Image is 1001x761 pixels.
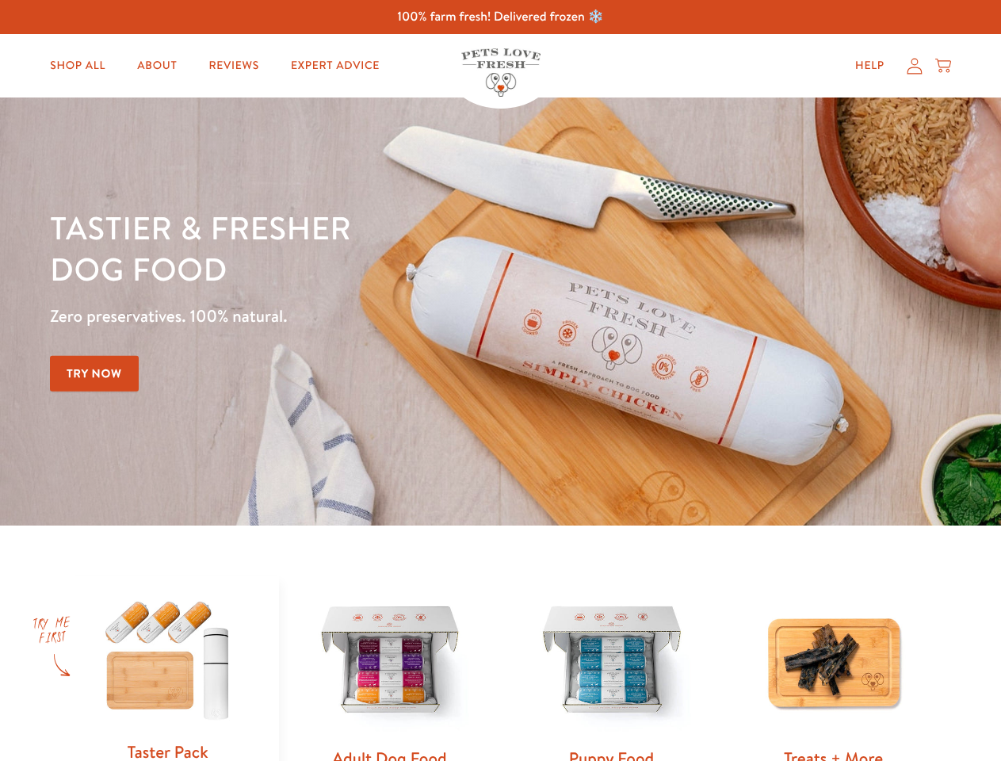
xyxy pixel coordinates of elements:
img: Pets Love Fresh [461,48,541,97]
a: Help [842,50,897,82]
p: Zero preservatives. 100% natural. [50,302,651,331]
a: Expert Advice [278,50,392,82]
h1: Tastier & fresher dog food [50,207,651,289]
a: Shop All [37,50,118,82]
a: About [124,50,189,82]
a: Try Now [50,356,139,392]
a: Reviews [196,50,271,82]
